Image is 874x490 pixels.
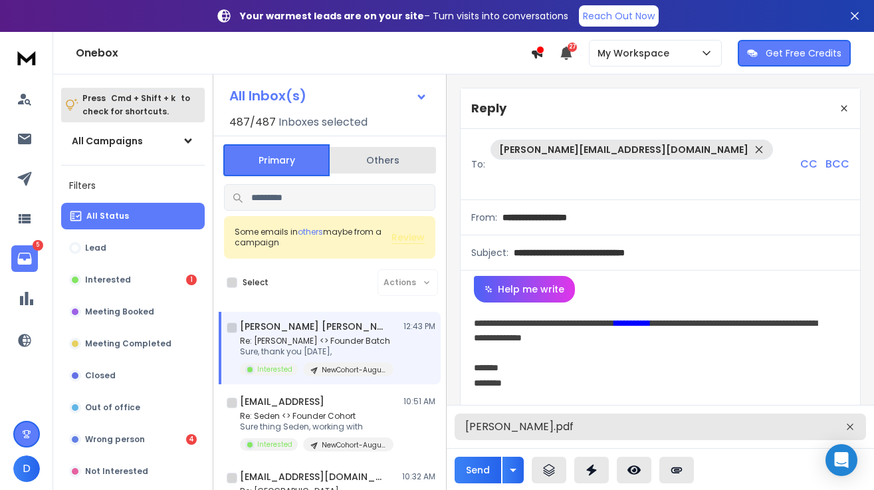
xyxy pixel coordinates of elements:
[471,158,485,171] p: To:
[13,455,40,482] button: D
[465,419,758,435] h3: [PERSON_NAME].pdf
[82,92,190,118] p: Press to check for shortcuts.
[229,89,306,102] h1: All Inbox(s)
[583,9,655,23] p: Reach Out Now
[455,457,501,483] button: Send
[85,338,171,349] p: Meeting Completed
[240,395,324,408] h1: [EMAIL_ADDRESS]
[471,246,508,259] p: Subject:
[240,9,568,23] p: – Turn visits into conversations
[240,470,386,483] h1: [EMAIL_ADDRESS][DOMAIN_NAME]
[11,245,38,272] a: 5
[61,330,205,357] button: Meeting Completed
[257,439,292,449] p: Interested
[240,422,393,432] p: Sure thing Seden, working with
[85,306,154,317] p: Meeting Booked
[61,235,205,261] button: Lead
[240,336,393,346] p: Re: [PERSON_NAME] <> Founder Batch
[402,471,435,482] p: 10:32 AM
[61,299,205,325] button: Meeting Booked
[76,45,530,61] h1: Onebox
[240,9,424,23] strong: Your warmest leads are on your site
[403,396,435,407] p: 10:51 AM
[85,275,131,285] p: Interested
[243,277,269,288] label: Select
[330,146,436,175] button: Others
[240,346,393,357] p: Sure, thank you [DATE],
[240,320,386,333] h1: [PERSON_NAME] [PERSON_NAME]
[85,466,148,477] p: Not Interested
[471,211,497,224] p: From:
[240,411,393,422] p: Re: Seden <> Founder Cohort
[322,440,385,450] p: NewCohort-August
[223,144,330,176] button: Primary
[322,365,385,375] p: NewCohort-August
[766,47,841,60] p: Get Free Credits
[61,203,205,229] button: All Status
[598,47,675,60] p: My Workspace
[738,40,851,66] button: Get Free Credits
[474,276,575,303] button: Help me write
[33,240,43,251] p: 5
[85,243,106,253] p: Lead
[85,402,140,413] p: Out of office
[471,99,506,118] p: Reply
[257,364,292,374] p: Interested
[61,267,205,293] button: Interested1
[85,370,116,381] p: Closed
[298,226,323,237] span: others
[13,45,40,70] img: logo
[278,114,368,130] h3: Inboxes selected
[61,128,205,154] button: All Campaigns
[800,156,818,172] p: CC
[61,426,205,453] button: Wrong person4
[85,434,145,445] p: Wrong person
[219,82,438,109] button: All Inbox(s)
[61,362,205,389] button: Closed
[391,231,425,244] button: Review
[186,434,197,445] div: 4
[235,227,391,248] div: Some emails in maybe from a campaign
[61,394,205,421] button: Out of office
[568,43,577,52] span: 27
[825,444,857,476] div: Open Intercom Messenger
[403,321,435,332] p: 12:43 PM
[61,176,205,195] h3: Filters
[72,134,143,148] h1: All Campaigns
[109,90,177,106] span: Cmd + Shift + k
[499,143,748,156] p: [PERSON_NAME][EMAIL_ADDRESS][DOMAIN_NAME]
[825,156,849,172] p: BCC
[579,5,659,27] a: Reach Out Now
[86,211,129,221] p: All Status
[61,458,205,485] button: Not Interested
[186,275,197,285] div: 1
[229,114,276,130] span: 487 / 487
